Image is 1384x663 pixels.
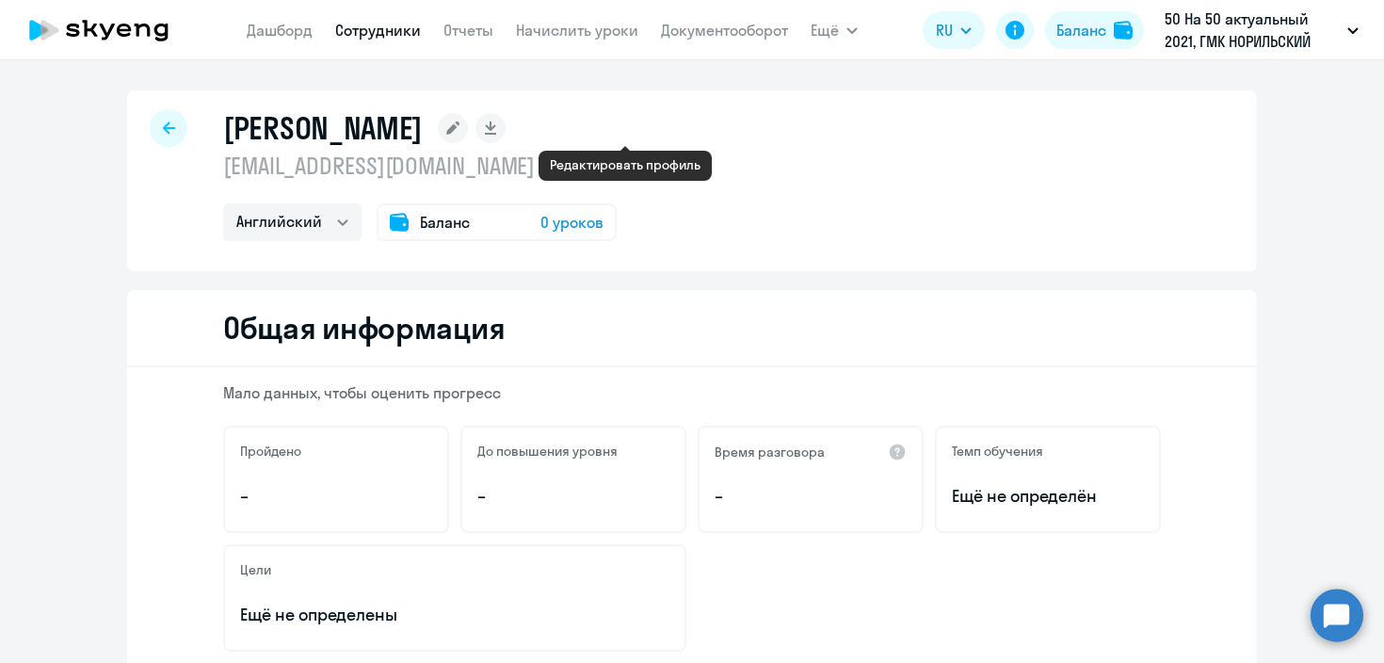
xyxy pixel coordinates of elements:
[223,382,1161,403] p: Мало данных, чтобы оценить прогресс
[240,561,271,578] h5: Цели
[443,21,493,40] a: Отчеты
[247,21,313,40] a: Дашборд
[1045,11,1144,49] button: Балансbalance
[1056,19,1106,41] div: Баланс
[516,21,638,40] a: Начислить уроки
[1114,21,1133,40] img: balance
[952,443,1043,460] h5: Темп обучения
[240,603,669,627] p: Ещё не определены
[811,19,839,41] span: Ещё
[240,484,432,509] p: –
[550,156,700,173] div: Редактировать профиль
[811,11,858,49] button: Ещё
[715,444,825,461] h5: Время разговора
[240,443,301,460] h5: Пройдено
[335,21,421,40] a: Сотрудники
[715,484,907,509] p: –
[661,21,788,40] a: Документооборот
[952,484,1144,509] span: Ещё не определён
[923,11,985,49] button: RU
[540,211,603,234] span: 0 уроков
[477,484,669,509] p: –
[1165,8,1340,53] p: 50 На 50 актуальный 2021, ГМК НОРИЛЬСКИЙ НИКЕЛЬ, ПАО
[1155,8,1368,53] button: 50 На 50 актуальный 2021, ГМК НОРИЛЬСКИЙ НИКЕЛЬ, ПАО
[477,443,618,460] h5: До повышения уровня
[223,109,423,147] h1: [PERSON_NAME]
[936,19,953,41] span: RU
[223,309,505,347] h2: Общая информация
[420,211,470,234] span: Баланс
[223,151,617,181] p: [EMAIL_ADDRESS][DOMAIN_NAME]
